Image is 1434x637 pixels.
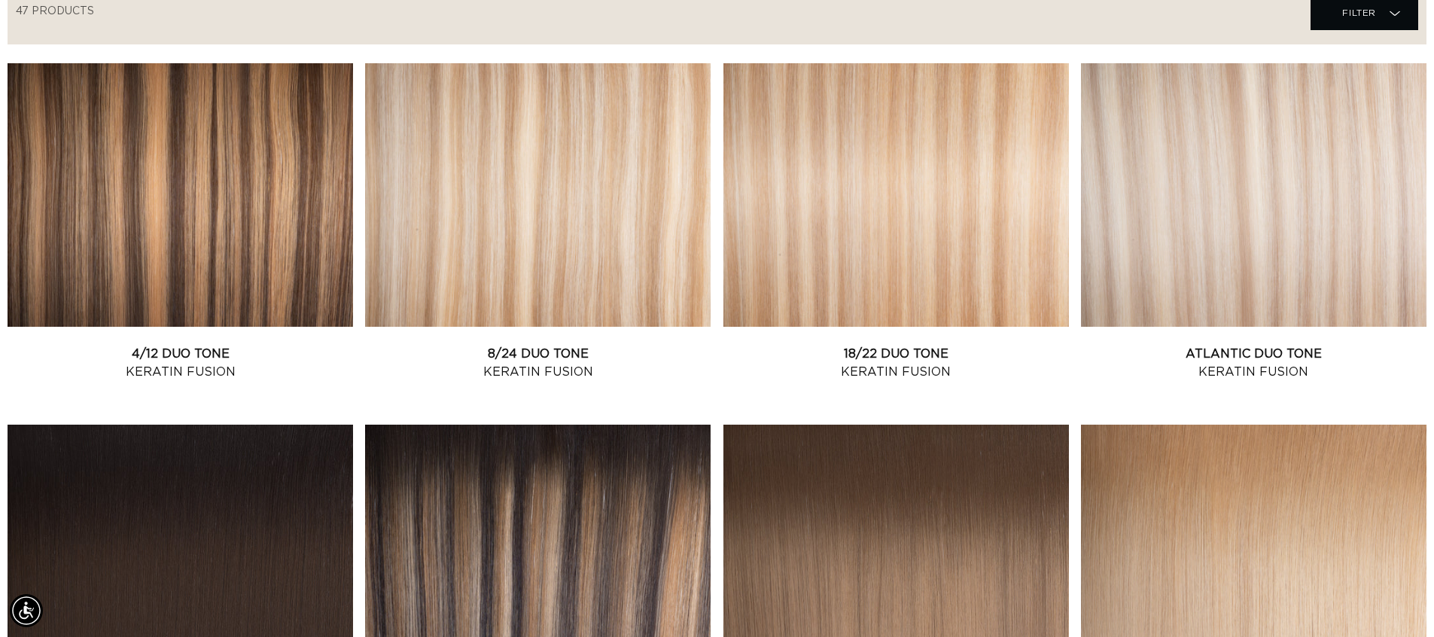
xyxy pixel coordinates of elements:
iframe: Chat Widget [1359,565,1434,637]
a: 18/22 Duo Tone Keratin Fusion [723,345,1069,381]
a: Atlantic Duo Tone Keratin Fusion [1081,345,1426,381]
span: 47 products [16,6,94,17]
a: 8/24 Duo Tone Keratin Fusion [365,345,711,381]
a: 4/12 Duo Tone Keratin Fusion [8,345,353,381]
div: Accessibility Menu [10,594,43,627]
